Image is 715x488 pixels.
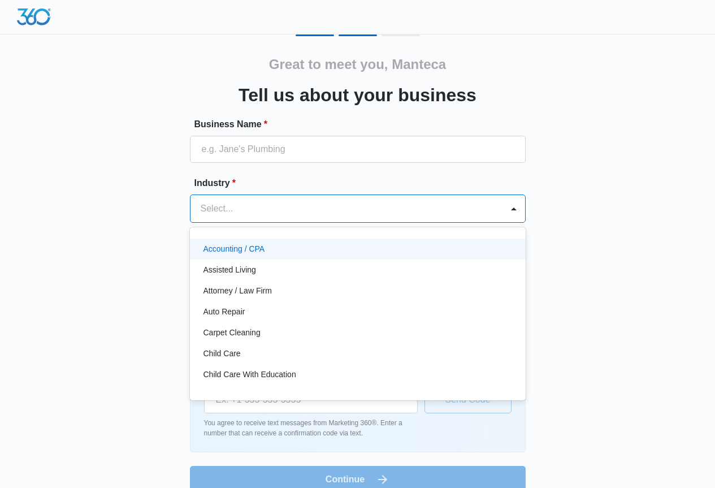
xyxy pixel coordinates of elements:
[203,306,245,318] p: Auto Repair
[203,327,261,339] p: Carpet Cleaning
[203,390,247,401] p: Chiropractor
[190,136,526,163] input: e.g. Jane's Plumbing
[203,243,265,255] p: Accounting / CPA
[203,285,272,297] p: Attorney / Law Firm
[203,369,296,381] p: Child Care With Education
[204,418,418,438] p: You agree to receive text messages from Marketing 360®. Enter a number that can receive a confirm...
[194,176,530,190] label: Industry
[203,348,241,360] p: Child Care
[203,264,256,276] p: Assisted Living
[194,118,530,131] label: Business Name
[239,81,476,109] h3: Tell us about your business
[269,54,446,75] h2: Great to meet you, Manteca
